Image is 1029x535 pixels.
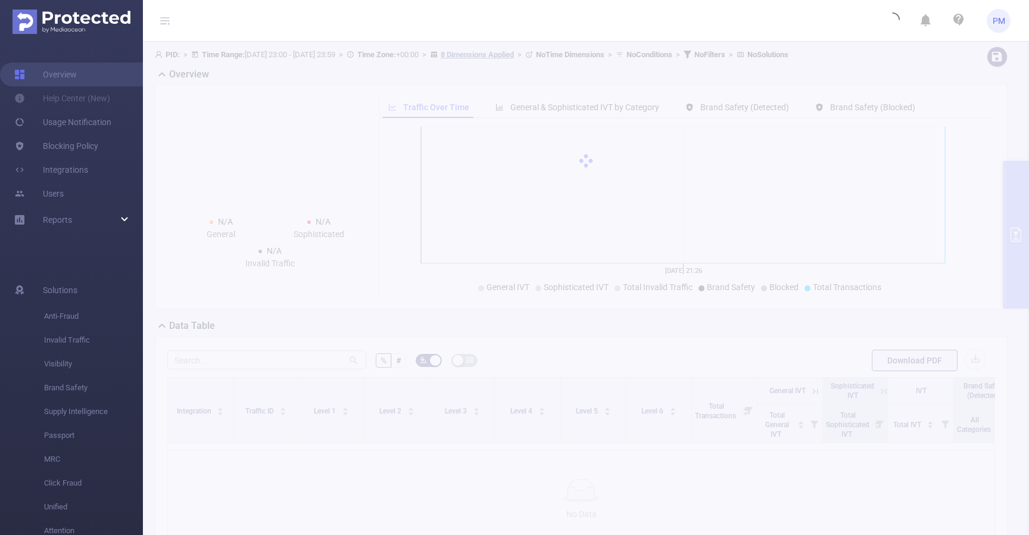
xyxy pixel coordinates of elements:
[14,182,64,206] a: Users
[44,424,143,447] span: Passport
[44,304,143,328] span: Anti-Fraud
[43,215,72,225] span: Reports
[13,10,130,34] img: Protected Media
[14,134,98,158] a: Blocking Policy
[885,13,900,29] i: icon: loading
[44,328,143,352] span: Invalid Traffic
[14,158,88,182] a: Integrations
[43,208,72,232] a: Reports
[14,110,111,134] a: Usage Notification
[43,278,77,302] span: Solutions
[14,63,77,86] a: Overview
[44,447,143,471] span: MRC
[44,376,143,400] span: Brand Safety
[44,400,143,424] span: Supply Intelligence
[44,471,143,495] span: Click Fraud
[993,9,1005,33] span: PM
[44,352,143,376] span: Visibility
[44,495,143,519] span: Unified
